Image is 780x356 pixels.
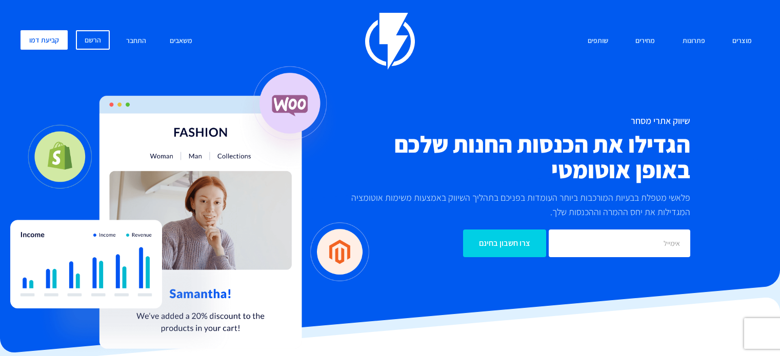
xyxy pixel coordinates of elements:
a: שותפים [580,30,616,52]
a: קביעת דמו [21,30,68,50]
a: הרשם [76,30,110,50]
p: פלאשי מטפלת בבעיות המורכבות ביותר העומדות בפניכם בתהליך השיווק באמצעות משימות אוטומציה המגדילות א... [336,191,690,219]
a: פתרונות [675,30,713,52]
input: אימייל [549,229,690,257]
h1: שיווק אתרי מסחר [336,116,690,126]
input: צרו חשבון בחינם [463,229,546,257]
a: התחבר [118,30,154,52]
a: מוצרים [725,30,759,52]
a: מחירים [628,30,663,52]
a: משאבים [162,30,200,52]
h2: הגדילו את הכנסות החנות שלכם באופן אוטומטי [336,131,690,182]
